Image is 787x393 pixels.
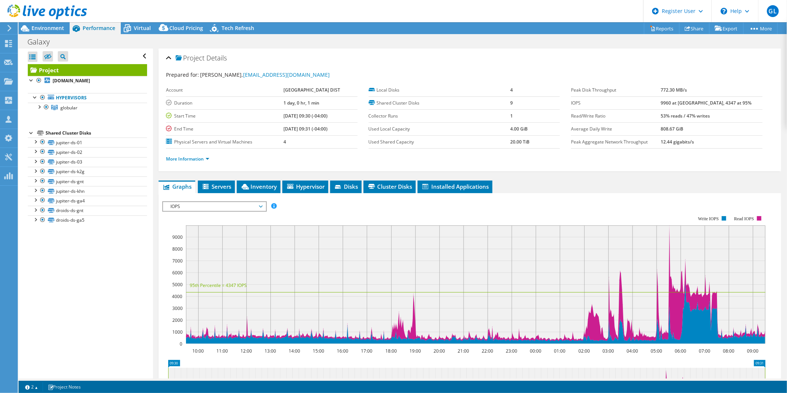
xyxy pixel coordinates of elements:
[200,71,330,78] span: [PERSON_NAME],
[172,317,183,323] text: 2000
[571,86,661,94] label: Peak Disk Throughput
[166,112,283,120] label: Start Time
[369,99,510,107] label: Shared Cluster Disks
[283,126,328,132] b: [DATE] 09:31 (-04:00)
[166,125,283,133] label: End Time
[283,100,319,106] b: 1 day, 0 hr, 1 min
[46,129,147,138] div: Shared Cluster Disks
[661,139,694,145] b: 12.44 gigabits/s
[409,348,421,354] text: 19:00
[28,176,147,186] a: jupiter-ds-gnt
[289,348,300,354] text: 14:00
[166,86,283,94] label: Account
[28,167,147,176] a: jupiter-ds-k2g
[571,125,661,133] label: Average Daily Write
[361,348,372,354] text: 17:00
[510,113,513,119] b: 1
[709,23,744,34] a: Export
[747,348,758,354] text: 09:00
[243,71,330,78] a: [EMAIL_ADDRESS][DOMAIN_NAME]
[172,305,183,311] text: 3000
[458,348,469,354] text: 21:00
[571,99,661,107] label: IOPS
[60,105,77,111] span: globular
[661,87,687,93] b: 772.30 MB/s
[721,8,727,14] svg: \n
[172,246,183,252] text: 8000
[28,206,147,215] a: droids-ds-gnt
[20,382,43,392] a: 2
[166,99,283,107] label: Duration
[172,293,182,300] text: 4000
[172,270,183,276] text: 6000
[482,348,493,354] text: 22:00
[506,348,517,354] text: 23:00
[265,348,276,354] text: 13:00
[192,348,204,354] text: 10:00
[578,348,590,354] text: 02:00
[28,196,147,205] a: jupiter-ds-ga4
[530,348,541,354] text: 00:00
[698,216,719,221] text: Write IOPS
[28,186,147,196] a: jupiter-ds-khn
[571,112,661,120] label: Read/Write Ratio
[421,183,489,190] span: Installed Applications
[334,183,358,190] span: Disks
[172,329,183,335] text: 1000
[240,348,252,354] text: 12:00
[43,382,86,392] a: Project Notes
[28,64,147,76] a: Project
[675,348,686,354] text: 06:00
[180,341,182,347] text: 0
[283,113,328,119] b: [DATE] 09:30 (-04:00)
[286,183,325,190] span: Hypervisor
[602,348,614,354] text: 03:00
[28,76,147,86] a: [DOMAIN_NAME]
[28,147,147,157] a: jupiter-ds-02
[28,157,147,167] a: jupiter-ds-03
[166,71,199,78] label: Prepared for:
[369,86,510,94] label: Local Disks
[369,125,510,133] label: Used Local Capacity
[283,139,286,145] b: 4
[661,100,752,106] b: 9960 at [GEOGRAPHIC_DATA], 4347 at 95%
[679,23,710,34] a: Share
[385,348,397,354] text: 18:00
[190,282,247,288] text: 95th Percentile = 4347 IOPS
[216,348,228,354] text: 11:00
[240,183,277,190] span: Inventory
[434,348,445,354] text: 20:00
[661,126,684,132] b: 808.67 GiB
[83,24,115,32] span: Performance
[644,23,680,34] a: Reports
[337,348,348,354] text: 16:00
[283,87,340,93] b: [GEOGRAPHIC_DATA] DIST
[134,24,151,32] span: Virtual
[510,139,529,145] b: 20.00 TiB
[28,103,147,112] a: globular
[172,281,183,288] text: 5000
[734,216,754,221] text: Read IOPS
[510,87,513,93] b: 4
[510,126,528,132] b: 4.00 GiB
[162,183,192,190] span: Graphs
[169,24,203,32] span: Cloud Pricing
[369,138,510,146] label: Used Shared Capacity
[699,348,710,354] text: 07:00
[24,38,61,46] h1: Galaxy
[661,113,710,119] b: 53% reads / 47% writes
[176,55,205,62] span: Project
[172,258,183,264] text: 7000
[222,24,254,32] span: Tech Refresh
[313,348,324,354] text: 15:00
[554,348,565,354] text: 01:00
[369,112,510,120] label: Collector Runs
[743,23,778,34] a: More
[571,138,661,146] label: Peak Aggregate Network Throughput
[510,100,513,106] b: 9
[651,348,662,354] text: 05:00
[28,138,147,147] a: jupiter-ds-01
[31,24,64,32] span: Environment
[202,183,231,190] span: Servers
[28,93,147,103] a: Hypervisors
